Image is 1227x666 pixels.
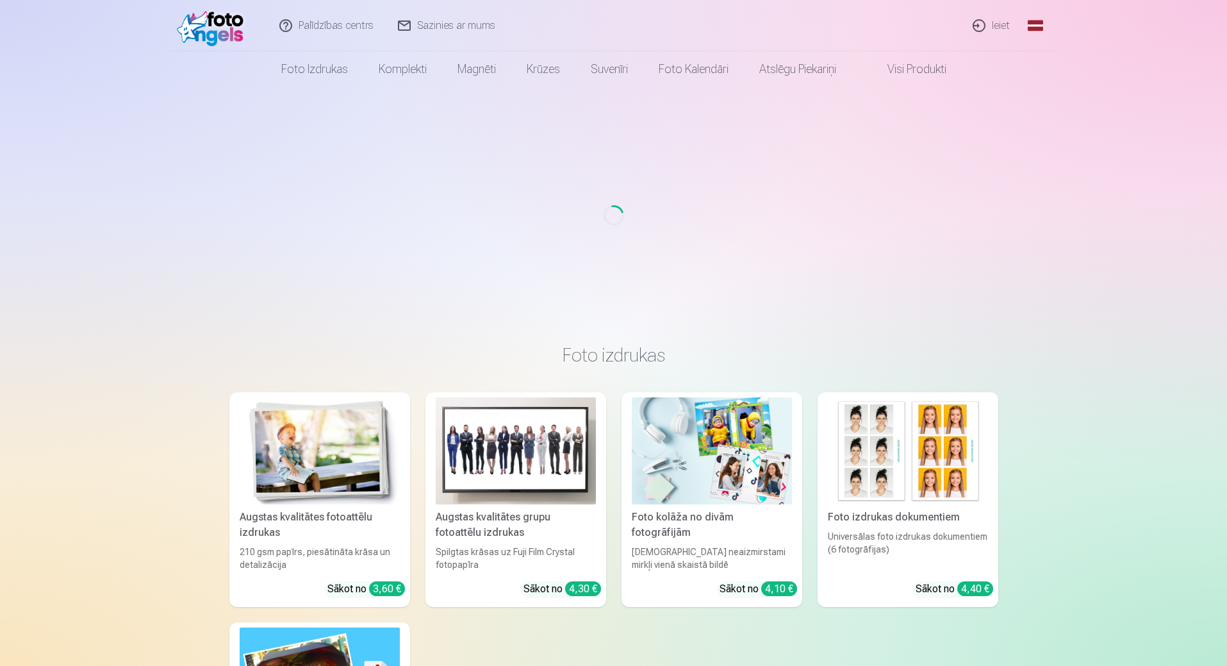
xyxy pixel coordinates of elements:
[565,581,601,596] div: 4,30 €
[852,51,962,87] a: Visi produkti
[523,581,601,597] div: Sākot no
[823,530,993,571] div: Universālas foto izdrukas dokumentiem (6 fotogrāfijas)
[431,510,601,540] div: Augstas kvalitātes grupu fotoattēlu izdrukas
[744,51,852,87] a: Atslēgu piekariņi
[177,5,251,46] img: /fa1
[266,51,363,87] a: Foto izdrukas
[627,510,797,540] div: Foto kolāža no divām fotogrāfijām
[818,392,998,607] a: Foto izdrukas dokumentiemFoto izdrukas dokumentiemUniversālas foto izdrukas dokumentiem (6 fotogr...
[575,51,643,87] a: Suvenīri
[720,581,797,597] div: Sākot no
[632,397,792,504] img: Foto kolāža no divām fotogrāfijām
[436,397,596,504] img: Augstas kvalitātes grupu fotoattēlu izdrukas
[643,51,744,87] a: Foto kalendāri
[957,581,993,596] div: 4,40 €
[240,344,988,367] h3: Foto izdrukas
[916,581,993,597] div: Sākot no
[240,397,400,504] img: Augstas kvalitātes fotoattēlu izdrukas
[431,545,601,571] div: Spilgtas krāsas uz Fuji Film Crystal fotopapīra
[369,581,405,596] div: 3,60 €
[442,51,511,87] a: Magnēti
[363,51,442,87] a: Komplekti
[425,392,606,607] a: Augstas kvalitātes grupu fotoattēlu izdrukasAugstas kvalitātes grupu fotoattēlu izdrukasSpilgtas ...
[229,392,410,607] a: Augstas kvalitātes fotoattēlu izdrukasAugstas kvalitātes fotoattēlu izdrukas210 gsm papīrs, piesā...
[235,545,405,571] div: 210 gsm papīrs, piesātināta krāsa un detalizācija
[761,581,797,596] div: 4,10 €
[622,392,802,607] a: Foto kolāža no divām fotogrāfijāmFoto kolāža no divām fotogrāfijām[DEMOGRAPHIC_DATA] neaizmirstam...
[823,510,993,525] div: Foto izdrukas dokumentiem
[627,545,797,571] div: [DEMOGRAPHIC_DATA] neaizmirstami mirkļi vienā skaistā bildē
[828,397,988,504] img: Foto izdrukas dokumentiem
[327,581,405,597] div: Sākot no
[235,510,405,540] div: Augstas kvalitātes fotoattēlu izdrukas
[511,51,575,87] a: Krūzes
